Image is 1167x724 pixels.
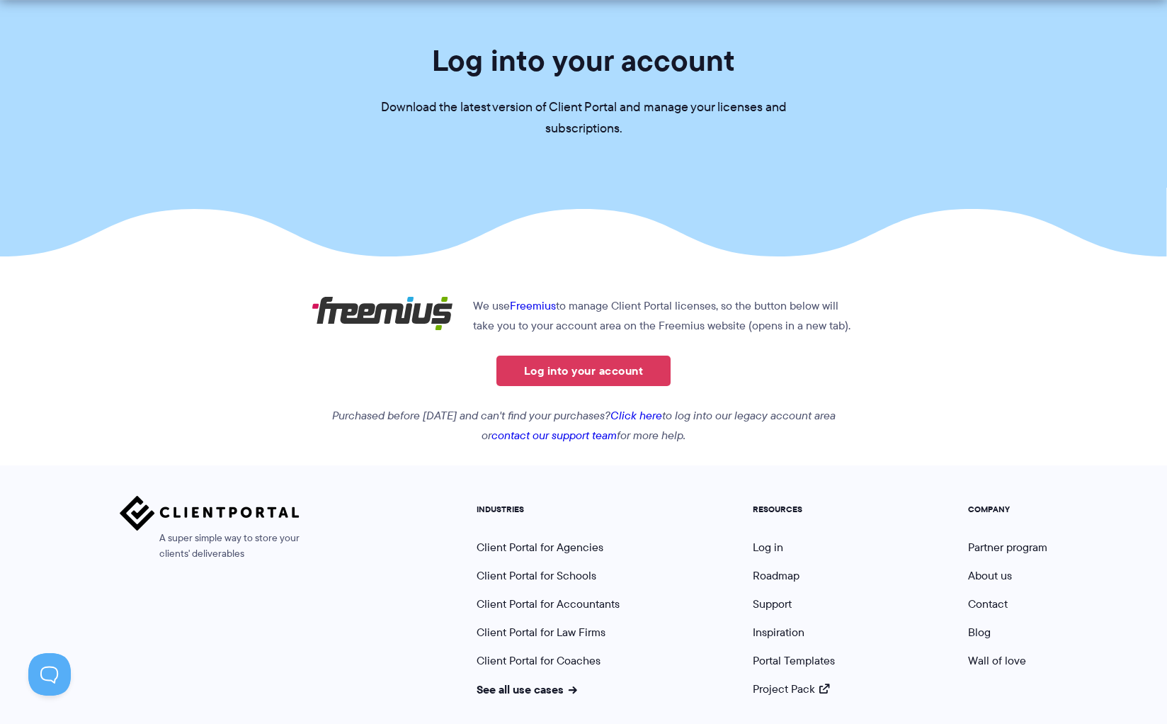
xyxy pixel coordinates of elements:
[753,652,835,669] a: Portal Templates
[968,624,991,640] a: Blog
[753,596,792,612] a: Support
[477,681,577,698] a: See all use cases
[477,624,605,640] a: Client Portal for Law Firms
[312,296,453,331] img: Freemius logo
[477,596,620,612] a: Client Portal for Accountants
[477,504,620,514] h5: INDUSTRIES
[968,567,1012,584] a: About us
[753,504,835,514] h5: RESOURCES
[477,567,596,584] a: Client Portal for Schools
[753,539,783,555] a: Log in
[28,653,71,696] iframe: Toggle Customer Support
[510,298,556,314] a: Freemius
[968,539,1047,555] a: Partner program
[491,427,617,443] a: contact our support team
[332,407,836,443] em: Purchased before [DATE] and can't find your purchases? to log into our legacy account area or for...
[610,407,662,424] a: Click here
[432,42,735,79] h1: Log into your account
[477,652,600,669] a: Client Portal for Coaches
[753,681,829,697] a: Project Pack
[968,596,1008,612] a: Contact
[496,356,671,386] a: Log into your account
[371,97,796,140] p: Download the latest version of Client Portal and manage your licenses and subscriptions.
[753,624,804,640] a: Inspiration
[968,652,1026,669] a: Wall of love
[753,567,799,584] a: Roadmap
[120,531,300,562] span: A super simple way to store your clients' deliverables
[312,296,856,336] p: We use to manage Client Portal licenses, so the button below will take you to your account area o...
[477,539,603,555] a: Client Portal for Agencies
[968,504,1047,514] h5: COMPANY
